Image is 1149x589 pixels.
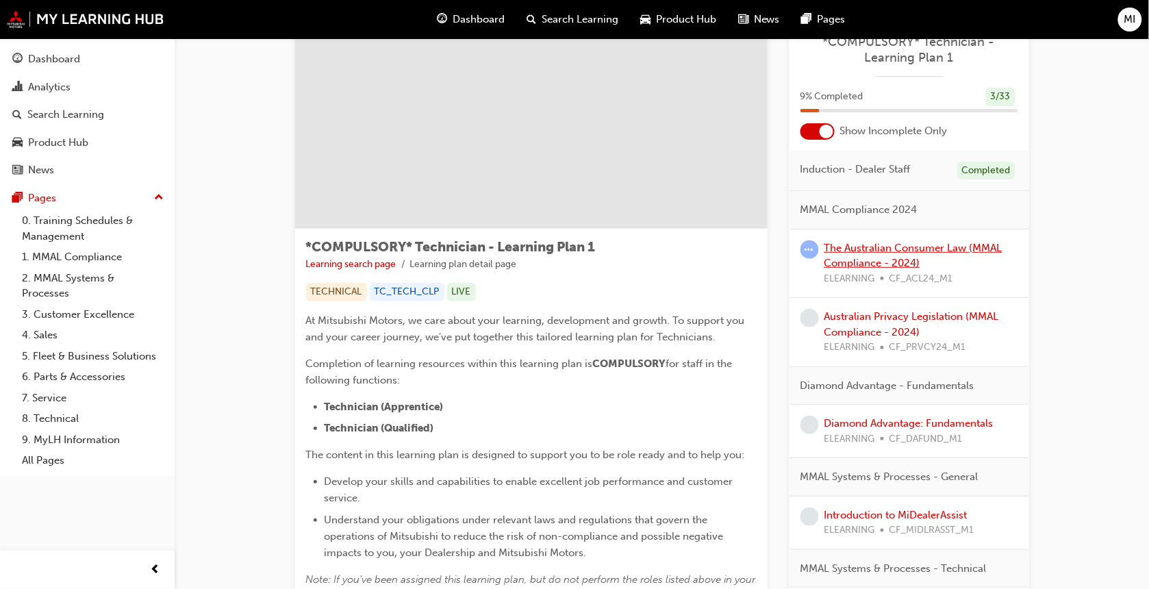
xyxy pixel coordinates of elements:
a: 7. Service [16,388,169,409]
span: learningRecordVerb_NONE-icon [800,309,819,327]
span: Show Incomplete Only [840,123,948,139]
div: Dashboard [28,51,80,67]
span: *COMPULSORY* Technician - Learning Plan 1 [306,239,596,255]
a: 9. MyLH Information [16,429,169,451]
a: 3. Customer Excellence [16,304,169,325]
span: ELEARNING [824,431,875,447]
span: news-icon [12,164,23,177]
span: news-icon [738,11,748,28]
a: guage-iconDashboard [426,5,516,34]
a: News [5,158,169,183]
div: Completed [957,162,1015,180]
a: pages-iconPages [791,5,857,34]
span: pages-icon [802,11,812,28]
div: Analytics [28,79,71,95]
span: car-icon [12,137,23,149]
span: CF_ACL24_M1 [889,271,953,287]
span: guage-icon [12,53,23,66]
span: learningRecordVerb_NONE-icon [800,507,819,526]
span: MMAL Compliance 2024 [800,202,918,218]
span: chart-icon [12,82,23,94]
span: up-icon [154,189,164,207]
span: CF_MIDLRASST_M1 [889,523,974,538]
a: All Pages [16,450,169,471]
a: The Australian Consumer Law (MMAL Compliance - 2024) [824,242,1002,270]
span: guage-icon [437,11,447,28]
span: CF_DAFUND_M1 [889,431,963,447]
span: ELEARNING [824,271,875,287]
div: Pages [28,190,56,206]
span: MMAL Systems & Processes - Technical [800,561,987,577]
div: Search Learning [27,107,104,123]
a: car-iconProduct Hub [629,5,727,34]
span: At Mitsubishi Motors, we care about your learning, development and growth. To support you and you... [306,314,748,343]
span: car-icon [640,11,651,28]
span: Induction - Dealer Staff [800,162,911,177]
a: Diamond Advantage: Fundamentals [824,417,994,429]
a: 2. MMAL Systems & Processes [16,268,169,304]
a: 0. Training Schedules & Management [16,210,169,247]
span: Understand your obligations under relevant laws and regulations that govern the operations of Mit... [325,514,727,559]
span: COMPULSORY [593,358,666,370]
span: Develop your skills and capabilities to enable excellent job performance and customer service. [325,475,736,504]
span: Product Hub [656,12,716,27]
a: Search Learning [5,102,169,127]
span: CF_PRVCY24_M1 [889,340,966,355]
a: news-iconNews [727,5,791,34]
span: for staff in the following functions: [306,358,735,386]
span: Search Learning [542,12,618,27]
a: 8. Technical [16,408,169,429]
span: Completion of learning resources within this learning plan is [306,358,593,370]
a: 4. Sales [16,325,169,346]
span: ELEARNING [824,340,875,355]
a: *COMPULSORY* Technician - Learning Plan 1 [800,34,1018,65]
span: Technician (Qualified) [325,422,434,434]
span: prev-icon [151,562,161,579]
li: Learning plan detail page [410,257,517,273]
img: mmal [7,10,164,28]
span: search-icon [12,109,22,121]
span: MMAL Systems & Processes - General [800,469,978,485]
div: TECHNICAL [306,283,367,301]
a: 1. MMAL Compliance [16,247,169,268]
span: pages-icon [12,192,23,205]
span: 9 % Completed [800,89,863,105]
a: search-iconSearch Learning [516,5,629,34]
a: Australian Privacy Legislation (MMAL Compliance - 2024) [824,310,999,338]
div: LIVE [447,283,476,301]
span: Diamond Advantage - Fundamentals [800,378,974,394]
span: Dashboard [453,12,505,27]
a: Introduction to MiDealerAssist [824,509,968,521]
a: Learning search page [306,258,396,270]
a: Product Hub [5,130,169,155]
span: learningRecordVerb_ATTEMPT-icon [800,240,819,259]
span: MI [1124,12,1136,27]
span: Pages [818,12,846,27]
div: Product Hub [28,135,88,151]
button: Pages [5,186,169,211]
a: Dashboard [5,47,169,72]
span: Technician (Apprentice) [325,401,444,413]
a: Analytics [5,75,169,100]
span: ELEARNING [824,523,875,538]
div: 3 / 33 [986,88,1015,106]
a: 5. Fleet & Business Solutions [16,346,169,367]
div: TC_TECH_CLP [370,283,444,301]
span: News [754,12,780,27]
span: search-icon [527,11,536,28]
a: 6. Parts & Accessories [16,366,169,388]
button: MI [1118,8,1142,32]
div: News [28,162,54,178]
button: DashboardAnalyticsSearch LearningProduct HubNews [5,44,169,186]
span: The content in this learning plan is designed to support you to be role ready and to help you: [306,449,745,461]
span: learningRecordVerb_NONE-icon [800,416,819,434]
